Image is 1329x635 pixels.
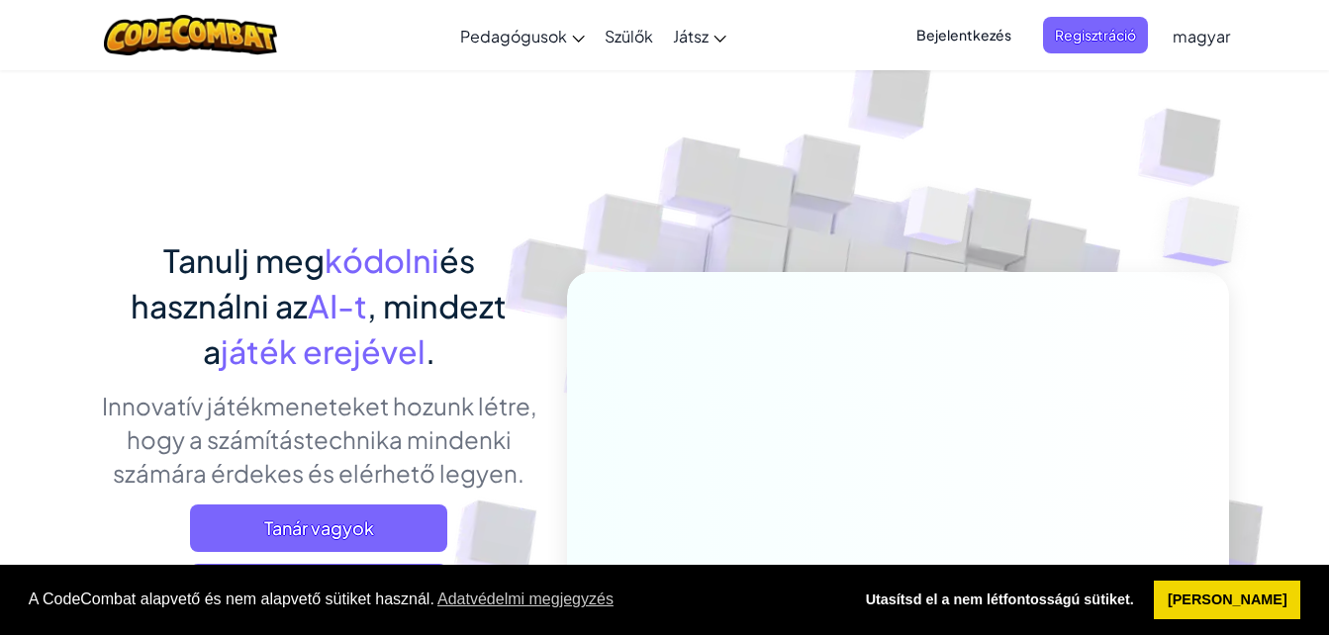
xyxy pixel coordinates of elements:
[104,15,277,55] img: CodeCombat logo
[1163,9,1240,62] a: magyar
[101,389,537,490] p: Innovatív játékmeneteket hozunk létre, hogy a számítástechnika mindenki számára érdekes és elérhe...
[163,240,325,280] span: Tanulj meg
[673,26,709,46] span: Játsz
[595,9,663,62] a: Szülők
[325,240,439,280] span: kódolni
[450,9,595,62] a: Pedagógusok
[852,581,1147,620] a: deny cookies
[866,147,1008,295] img: Overlap cubes
[308,286,367,325] span: AI-t
[460,26,567,46] span: Pedagógusok
[1173,26,1230,46] span: magyar
[221,331,426,371] span: játék erejével
[1123,148,1294,316] img: Overlap cubes
[663,9,736,62] a: Játsz
[434,585,617,614] a: learn more about cookies
[190,504,447,552] a: Tanár vagyok
[904,17,1023,53] button: Bejelentkezés
[1043,17,1148,53] button: Regisztráció
[1154,581,1300,620] a: allow cookies
[426,331,435,371] span: .
[29,585,836,614] span: A CodeCombat alapvető és nem alapvető sütiket használ.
